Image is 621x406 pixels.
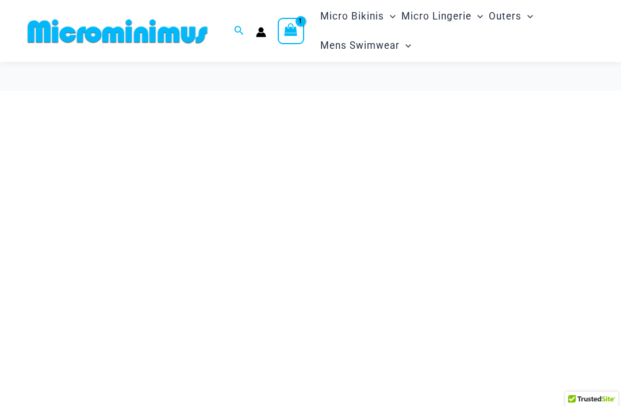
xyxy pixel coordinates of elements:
span: Outers [489,2,522,31]
a: Search icon link [234,24,244,38]
span: Menu Toggle [471,2,483,31]
span: Micro Bikinis [320,2,384,31]
span: Micro Lingerie [401,2,471,31]
a: Mens SwimwearMenu ToggleMenu Toggle [317,31,414,60]
a: Account icon link [256,27,266,37]
span: Menu Toggle [522,2,533,31]
img: MM SHOP LOGO FLAT [23,18,212,44]
a: Micro BikinisMenu ToggleMenu Toggle [317,2,398,31]
a: View Shopping Cart, 1 items [278,18,304,44]
span: Menu Toggle [384,2,396,31]
a: Micro LingerieMenu ToggleMenu Toggle [398,2,486,31]
span: Menu Toggle [400,31,411,60]
a: OutersMenu ToggleMenu Toggle [486,2,536,31]
span: Mens Swimwear [320,31,400,60]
